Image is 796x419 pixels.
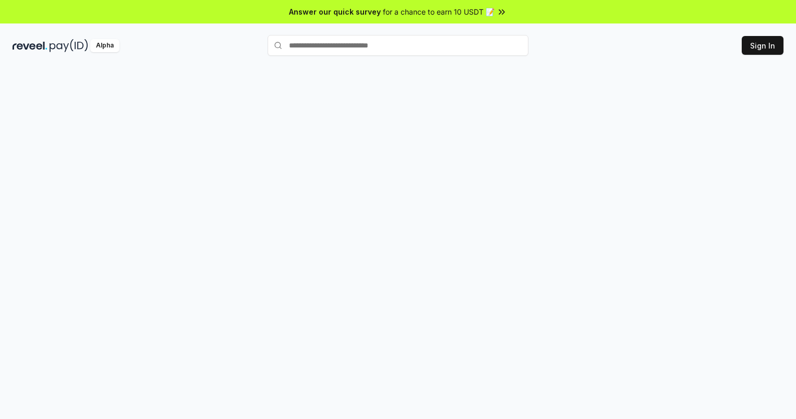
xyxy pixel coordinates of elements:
img: pay_id [50,39,88,52]
button: Sign In [742,36,783,55]
span: Answer our quick survey [289,6,381,17]
span: for a chance to earn 10 USDT 📝 [383,6,495,17]
div: Alpha [90,39,119,52]
img: reveel_dark [13,39,47,52]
